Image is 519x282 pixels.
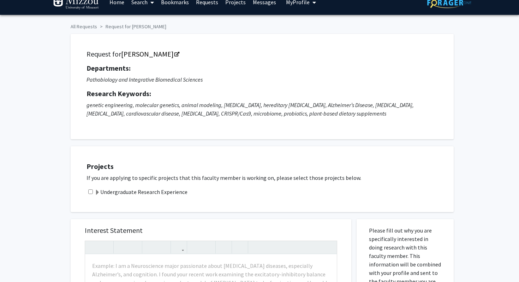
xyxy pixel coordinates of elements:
[144,241,156,253] button: Superscript
[115,241,128,253] button: Strong (Ctrl + B)
[71,20,448,30] ol: breadcrumb
[86,64,131,72] strong: Departments:
[217,241,230,253] button: Remove format
[128,241,140,253] button: Emphasis (Ctrl + I)
[85,226,337,235] h5: Interest Statement
[234,241,246,253] button: Insert horizontal rule
[87,241,99,253] button: Undo (Ctrl + Z)
[95,188,187,196] label: Undergraduate Research Experience
[156,241,169,253] button: Subscript
[71,23,97,30] a: All Requests
[86,76,203,83] i: Pathobiology and Integrative Biomedical Sciences
[97,23,166,30] li: Request for [PERSON_NAME]
[99,241,112,253] button: Redo (Ctrl + Y)
[86,50,438,58] h5: Request for
[201,241,214,253] button: Ordered list
[173,241,185,253] button: Link
[121,49,179,58] a: Opens in a new tab
[323,241,335,253] button: Fullscreen
[86,162,114,171] strong: Projects
[189,241,201,253] button: Unordered list
[86,89,151,98] strong: Research Keywords:
[86,174,447,182] p: If you are applying to specific projects that this faculty member is working on, please select th...
[5,250,30,277] iframe: Chat
[86,101,414,117] i: genetic engineering, molecular genetics, animal modeling, [MEDICAL_DATA], hereditary [MEDICAL_DAT...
